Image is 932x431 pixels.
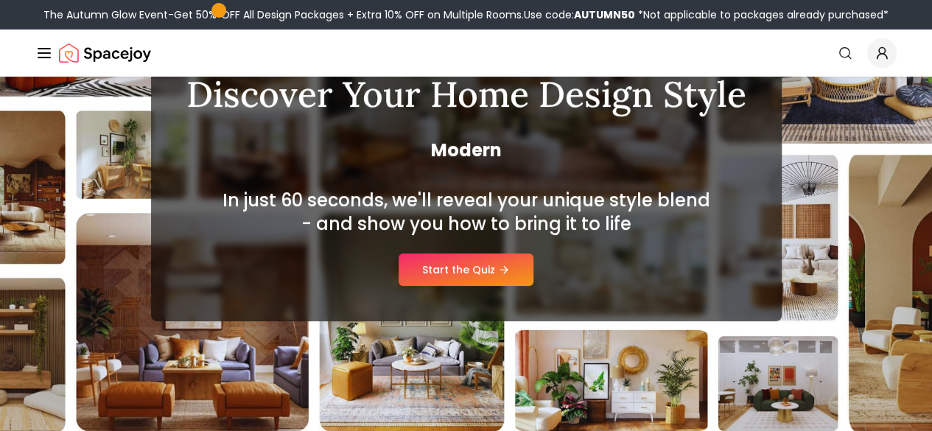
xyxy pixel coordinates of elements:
a: Spacejoy [59,38,151,68]
b: AUTUMN50 [574,7,635,22]
span: *Not applicable to packages already purchased* [635,7,889,22]
div: The Autumn Glow Event-Get 50% OFF All Design Packages + Extra 10% OFF on Multiple Rooms. [43,7,889,22]
span: Modern [186,139,746,162]
span: Use code: [524,7,635,22]
h1: Discover Your Home Design Style [186,77,746,112]
nav: Global [35,29,897,77]
a: Start the Quiz [399,253,533,286]
h2: In just 60 seconds, we'll reveal your unique style blend - and show you how to bring it to life [219,189,714,236]
img: Spacejoy Logo [59,38,151,68]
